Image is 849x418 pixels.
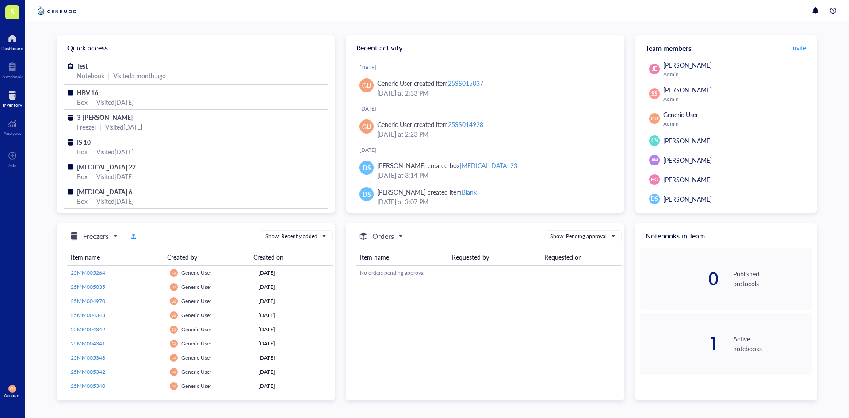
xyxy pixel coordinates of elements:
[362,81,371,90] span: GU
[460,161,517,170] div: [MEDICAL_DATA] 23
[265,232,317,240] div: Show: Recently added
[372,231,394,242] h5: Orders
[250,249,325,265] th: Created on
[377,170,610,180] div: [DATE] at 3:14 PM
[663,61,712,69] span: [PERSON_NAME]
[71,269,105,276] span: 25MM005264
[258,382,329,390] div: [DATE]
[258,340,329,348] div: [DATE]
[359,64,617,71] div: [DATE]
[91,147,93,157] div: |
[360,269,618,277] div: No orders pending approval
[651,157,658,163] span: AM
[377,119,483,129] div: Generic User created item
[108,71,110,81] div: |
[71,368,105,376] span: 25MM005342
[181,311,211,319] span: Generic User
[258,269,329,277] div: [DATE]
[71,354,105,361] span: 25MM005343
[172,299,176,303] span: GU
[550,232,607,240] div: Show: Pending approval
[83,231,109,242] h5: Freezers
[77,122,96,132] div: Freezer
[651,195,658,203] span: DS
[164,249,250,265] th: Created by
[663,71,808,78] div: Admin
[663,136,712,145] span: [PERSON_NAME]
[71,283,163,291] a: 25MM005035
[652,65,657,73] span: JE
[1,31,23,51] a: Dashboard
[71,311,163,319] a: 25MM004343
[91,172,93,181] div: |
[448,120,483,129] div: 25SS014928
[77,147,88,157] div: Box
[172,342,176,345] span: GU
[181,354,211,361] span: Generic User
[635,223,817,248] div: Notebooks in Team
[181,340,211,347] span: Generic User
[733,334,812,353] div: Active notebooks
[377,197,610,207] div: [DATE] at 3:07 PM
[77,71,104,81] div: Notebook
[640,270,719,288] div: 0
[71,340,105,347] span: 25MM004341
[635,35,817,60] div: Team members
[362,122,371,131] span: GU
[791,41,807,55] button: Invite
[663,120,808,127] div: Admin
[346,35,624,60] div: Recent activity
[2,60,23,79] a: Notebook
[67,249,164,265] th: Item name
[448,249,540,265] th: Requested by
[77,113,133,122] span: 3-[PERSON_NAME]
[71,297,105,305] span: 25MM004970
[181,297,211,305] span: Generic User
[172,356,176,360] span: GU
[663,85,712,94] span: [PERSON_NAME]
[77,172,88,181] div: Box
[96,196,134,206] div: Visited [DATE]
[172,328,176,331] span: GU
[2,74,23,79] div: Notebook
[258,326,329,334] div: [DATE]
[96,172,134,181] div: Visited [DATE]
[77,88,98,97] span: HBV 16
[663,156,712,165] span: [PERSON_NAME]
[377,78,483,88] div: Generic User created item
[71,382,163,390] a: 25MM005340
[10,387,14,391] span: GU
[541,249,622,265] th: Requested on
[100,122,102,132] div: |
[172,384,176,388] span: GU
[258,283,329,291] div: [DATE]
[91,196,93,206] div: |
[8,163,17,168] div: Add
[733,269,812,288] div: Published protocols
[96,97,134,107] div: Visited [DATE]
[71,354,163,362] a: 25MM005343
[356,249,448,265] th: Item name
[57,35,335,60] div: Quick access
[77,196,88,206] div: Box
[11,6,15,17] span: S
[172,271,176,275] span: GU
[71,283,105,291] span: 25MM005035
[181,283,211,291] span: Generic User
[462,188,477,196] div: Blank
[258,297,329,305] div: [DATE]
[4,393,21,398] div: Account
[77,162,136,171] span: [MEDICAL_DATA] 22
[71,382,105,390] span: 25MM005340
[640,335,719,353] div: 1
[353,157,617,184] a: DS[PERSON_NAME] created box[MEDICAL_DATA] 23[DATE] at 3:14 PM
[651,176,658,183] span: HG
[1,46,23,51] div: Dashboard
[359,146,617,153] div: [DATE]
[663,195,712,203] span: [PERSON_NAME]
[663,175,712,184] span: [PERSON_NAME]
[77,61,88,70] span: Test
[4,130,21,136] div: Analytics
[791,43,806,52] span: Invite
